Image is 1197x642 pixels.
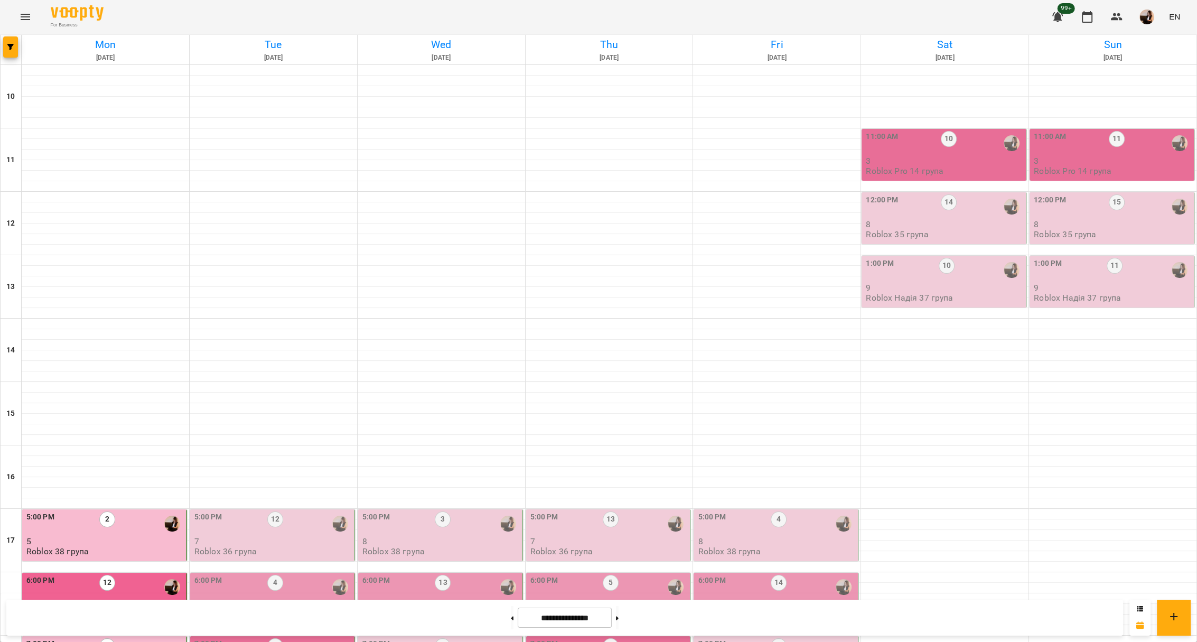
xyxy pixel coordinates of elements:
label: 5 [603,575,619,591]
label: 13 [435,575,451,591]
img: Надія Шрай [836,579,852,595]
img: f1c8304d7b699b11ef2dd1d838014dff.jpg [1139,10,1154,24]
label: 5:00 PM [26,511,54,523]
img: Надія Шрай [1004,135,1020,151]
div: Надія Шрай [332,516,348,532]
label: 11:00 AM [866,131,898,143]
img: Надія Шрай [1004,199,1020,215]
p: Roblox 35 група [866,230,928,239]
p: 8 [866,220,1024,229]
p: Roblox 38 група [698,547,760,556]
h6: Wed [359,36,523,53]
span: EN [1169,11,1180,22]
h6: 14 [6,345,15,356]
p: Roblox Надія 37 група [866,293,953,302]
h6: Tue [191,36,356,53]
img: Надія Шрай [1172,262,1187,278]
p: Roblox Pro 14 група [866,166,943,175]
span: For Business [51,22,104,29]
label: 6:00 PM [698,575,726,587]
p: Roblox 36 група [530,547,593,556]
p: 9 [1034,283,1192,292]
p: 5 [26,537,184,546]
h6: 16 [6,471,15,483]
label: 4 [267,575,283,591]
img: Надія Шрай [668,579,684,595]
img: Надія Шрай [836,516,852,532]
h6: 11 [6,154,15,166]
p: 9 [866,283,1024,292]
p: Roblox Pro 14 група [1034,166,1111,175]
h6: [DATE] [695,53,859,63]
label: 11:00 AM [1034,131,1066,143]
div: Надія Шрай [668,516,684,532]
h6: 15 [6,408,15,420]
h6: [DATE] [1031,53,1195,63]
h6: [DATE] [191,53,356,63]
button: Menu [13,4,38,30]
label: 12:00 PM [1034,194,1066,206]
label: 6:00 PM [194,575,222,587]
span: 99+ [1058,3,1075,14]
label: 6:00 PM [530,575,558,587]
img: Надія Шрай [332,579,348,595]
p: 8 [362,537,520,546]
label: 3 [435,511,451,527]
img: Надія Шрай [1172,199,1187,215]
h6: [DATE] [863,53,1027,63]
h6: 12 [6,218,15,229]
img: Voopty Logo [51,5,104,21]
img: Надія Шрай [164,516,180,532]
p: 8 [698,537,856,546]
img: Надія Шрай [1004,262,1020,278]
h6: Sun [1031,36,1195,53]
img: Надія Шрай [500,579,516,595]
h6: 13 [6,281,15,293]
label: 12:00 PM [866,194,898,206]
label: 10 [941,131,957,147]
img: Надія Шрай [1172,135,1187,151]
label: 12 [99,575,115,591]
button: EN [1165,7,1184,26]
label: 2 [99,511,115,527]
p: Roblox 36 група [194,547,257,556]
h6: Sat [863,36,1027,53]
label: 11 [1109,131,1125,147]
img: Надія Шрай [500,516,516,532]
p: Roblox Надія 37 група [1034,293,1121,302]
label: 12 [267,511,283,527]
h6: [DATE] [359,53,523,63]
h6: [DATE] [23,53,188,63]
h6: Mon [23,36,188,53]
p: 7 [530,537,688,546]
h6: 10 [6,91,15,103]
label: 14 [941,194,957,210]
h6: [DATE] [527,53,691,63]
p: 3 [866,156,1024,165]
label: 6:00 PM [26,575,54,587]
label: 14 [771,575,787,591]
h6: Thu [527,36,691,53]
img: Надія Шрай [164,579,180,595]
p: 3 [1034,156,1192,165]
label: 5:00 PM [194,511,222,523]
p: 8 [1034,220,1192,229]
label: 11 [1107,258,1123,274]
label: 4 [771,511,787,527]
p: Roblox 38 група [362,547,425,556]
label: 10 [939,258,955,274]
label: 6:00 PM [362,575,390,587]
